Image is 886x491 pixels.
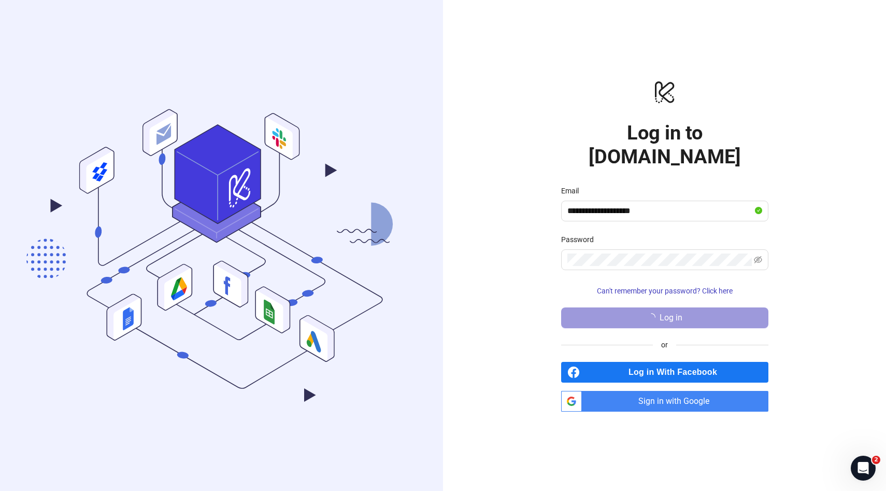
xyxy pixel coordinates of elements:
[597,287,733,295] span: Can't remember your password? Click here
[660,313,682,322] span: Log in
[567,254,752,266] input: Password
[561,307,768,328] button: Log in
[653,339,676,350] span: or
[586,391,768,412] span: Sign in with Google
[561,121,768,169] h1: Log in to [DOMAIN_NAME]
[567,205,753,217] input: Email
[561,234,601,245] label: Password
[561,391,768,412] a: Sign in with Google
[561,287,768,295] a: Can't remember your password? Click here
[646,312,656,322] span: loading
[561,283,768,299] button: Can't remember your password? Click here
[872,456,880,464] span: 2
[561,362,768,383] a: Log in With Facebook
[754,256,762,264] span: eye-invisible
[851,456,876,481] iframe: Intercom live chat
[561,185,585,197] label: Email
[584,362,768,383] span: Log in With Facebook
